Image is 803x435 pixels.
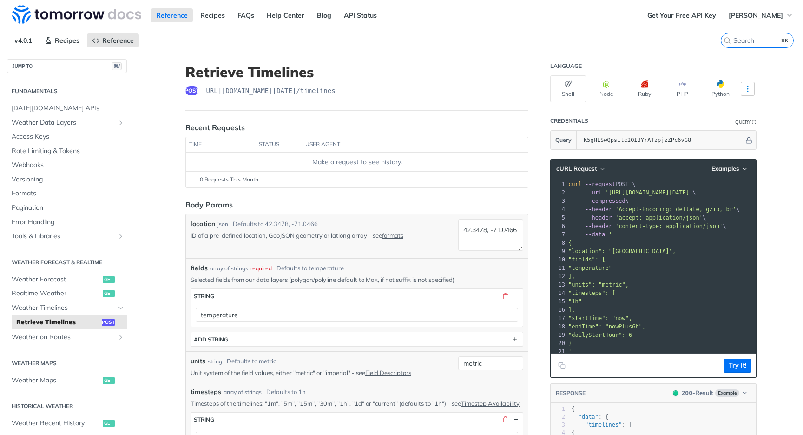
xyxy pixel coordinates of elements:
[568,315,632,321] span: "startTime": "now",
[665,75,700,102] button: PHP
[568,332,632,338] span: "dailyStartHour": 6
[551,131,577,149] button: Query
[117,334,125,341] button: Show subpages for Weather on Routes
[551,314,566,322] div: 17
[585,214,612,221] span: --header
[703,75,738,102] button: Python
[585,422,622,428] span: "timelines"
[190,157,524,167] div: Make a request to see history.
[7,116,127,130] a: Weather Data LayersShow subpages for Weather Data Layers
[501,292,509,300] button: Delete
[7,402,127,410] h2: Historical Weather
[735,119,757,126] div: QueryInformation
[550,117,588,125] div: Credentials
[668,388,751,398] button: 200200-ResultExample
[12,303,115,313] span: Weather Timelines
[250,264,272,273] div: required
[752,120,757,125] i: Information
[568,348,572,355] span: '
[87,33,139,47] a: Reference
[7,287,127,301] a: Realtime Weatherget
[551,339,566,348] div: 20
[12,333,115,342] span: Weather on Routes
[191,368,454,377] p: Unit system of the field values, either "metric" or "imperial" - see
[572,422,632,428] span: : [
[568,298,582,305] span: "1h"
[711,165,739,173] span: Examples
[7,173,127,187] a: Versioning
[579,131,744,149] input: apikey
[512,292,520,300] button: Hide
[7,144,127,158] a: Rate Limiting & Tokens
[7,374,127,388] a: Weather Mapsget
[191,263,208,273] span: fields
[7,229,127,243] a: Tools & LibrariesShow subpages for Tools & Libraries
[729,11,783,20] span: [PERSON_NAME]
[12,104,125,113] span: [DATE][DOMAIN_NAME] APIs
[585,181,615,187] span: --request
[102,319,115,326] span: post
[262,8,309,22] a: Help Center
[12,175,125,184] span: Versioning
[185,122,245,133] div: Recent Requests
[572,406,575,412] span: {
[615,223,723,229] span: 'content-type: application/json'
[551,322,566,331] div: 18
[551,306,566,314] div: 16
[556,165,597,173] span: cURL Request
[186,137,256,152] th: time
[724,8,798,22] button: [PERSON_NAME]
[550,75,586,102] button: Shell
[12,147,125,156] span: Rate Limiting & Tokens
[210,264,248,273] div: array of strings
[112,62,122,70] span: ⌘/
[195,8,230,22] a: Recipes
[578,414,598,420] span: "data"
[551,289,566,297] div: 14
[551,264,566,272] div: 11
[568,181,582,187] span: curl
[12,232,115,241] span: Tools & Libraries
[339,8,382,22] a: API Status
[682,389,692,396] span: 200
[103,290,115,297] span: get
[735,119,751,126] div: Query
[568,181,636,187] span: POST \
[7,101,127,115] a: [DATE][DOMAIN_NAME] APIs
[191,289,523,303] button: string
[568,223,726,229] span: \
[191,399,523,408] p: Timesteps of the timelines: "1m", "5m", "15m", "30m", "1h", "1d" or "current" (defaults to "1h") ...
[191,231,454,240] p: ID of a pre-defined location, GeoJSON geometry or latlong array - see
[626,75,662,102] button: Ruby
[7,187,127,201] a: Formats
[185,199,233,210] div: Body Params
[551,272,566,281] div: 12
[568,198,629,204] span: \
[551,188,566,197] div: 2
[551,331,566,339] div: 19
[7,87,127,95] h2: Fundamentals
[103,420,115,427] span: get
[585,231,605,238] span: --data
[200,175,258,184] span: 0 Requests This Month
[585,206,612,213] span: --header
[16,318,99,327] span: Retrieve Timelines
[202,86,336,95] span: https://api.tomorrow.io/v4/timelines
[551,255,566,264] div: 10
[117,304,125,312] button: Hide subpages for Weather Timelines
[7,130,127,144] a: Access Keys
[553,164,607,174] button: cURL Request
[568,273,575,280] span: ],
[191,219,215,229] label: location
[568,256,605,263] span: "fields": [
[551,214,566,222] div: 5
[12,132,125,141] span: Access Keys
[12,203,125,213] span: Pagination
[512,415,520,424] button: Hide
[551,197,566,205] div: 3
[501,415,509,424] button: Delete
[12,189,125,198] span: Formats
[191,332,523,346] button: ADD string
[185,64,528,80] h1: Retrieve Timelines
[461,400,520,407] a: Timestep Availability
